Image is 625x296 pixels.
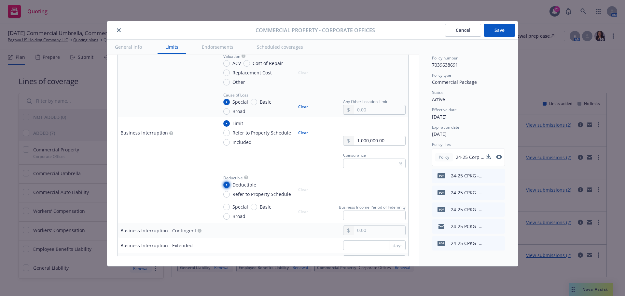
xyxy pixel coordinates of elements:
[120,242,193,249] div: Business Interruption - Extended
[243,60,250,67] input: Cost of Repair
[432,62,458,68] span: 7039638691
[294,102,312,111] button: Clear
[451,240,483,247] div: 24-25 CPKG - Add Acquiom Agency Services LLC as LLP.pdf
[232,129,291,136] span: Refer to Property Schedule
[232,213,245,220] span: Broad
[158,40,186,54] button: Limits
[432,142,451,147] span: Policy files
[232,69,272,76] span: Replacement Cost
[343,152,366,158] span: Coinsurance
[432,96,445,102] span: Active
[496,223,502,230] button: preview file
[432,55,458,61] span: Policy number
[232,139,252,146] span: Included
[223,191,230,198] input: Refer to Property Schedule
[432,107,457,112] span: Effective date
[223,175,243,181] span: Deductible
[496,206,502,213] button: preview file
[223,54,240,59] span: Valuation
[437,207,445,212] span: pdf
[260,98,271,105] span: Basic
[437,241,445,246] span: pdf
[339,204,406,210] span: Business Income Period of Indemnity
[256,26,375,34] span: Commercial Property - Corporate Offices
[432,124,459,130] span: Expiration date
[432,90,443,95] span: Status
[486,206,491,213] button: download file
[437,190,445,195] span: pdf
[354,256,405,265] input: 0.00
[354,105,405,114] input: 0.00
[451,223,483,230] div: 24-25 PCKG - Add AI for Acquiom - RUSH Req to CNA.msg
[294,128,312,137] button: Clear
[251,99,257,105] input: Basic
[432,131,447,137] span: [DATE]
[399,160,403,167] span: %
[496,155,502,159] button: preview file
[496,189,502,197] button: preview file
[223,99,230,105] input: Special
[486,189,491,197] button: download file
[223,70,230,76] input: Replacement Cost
[232,60,241,67] span: ACV
[445,24,481,37] button: Cancel
[486,153,491,161] button: download file
[251,204,257,210] input: Basic
[107,40,150,54] button: General info
[437,154,451,160] span: Policy
[432,72,451,78] span: Policy type
[456,154,486,161] span: 24-25 Corp PKG (Prop & GL) - CNA.pdf
[115,26,123,34] button: close
[223,130,230,136] input: Refer to Property Schedule
[451,172,483,179] div: 24-25 CPKG - ENDT - Update ANI Schedule .pdf
[354,226,405,235] input: 0.00
[232,108,245,115] span: Broad
[486,172,491,180] button: download file
[484,24,515,37] button: Save
[223,213,230,220] input: Broad
[223,60,230,67] input: ACV
[232,98,248,105] span: Special
[223,92,248,98] span: Cause of Loss
[343,99,387,104] span: Any Other Location Limit
[223,79,230,85] input: Other
[223,139,230,146] input: Included
[253,60,283,67] span: Cost of Repair
[496,172,502,180] button: preview file
[496,153,502,161] button: preview file
[120,129,168,136] div: Business Interruption
[249,40,311,54] button: Scheduled coverages
[486,223,491,230] button: download file
[260,203,271,210] span: Basic
[223,204,230,210] input: Special
[432,114,447,120] span: [DATE]
[232,181,256,188] span: Deductible
[232,191,291,198] span: Refer to Property Schedule
[486,154,491,159] button: download file
[194,40,241,54] button: Endorsements
[486,239,491,247] button: download file
[232,120,243,127] span: Limit
[432,79,477,85] span: Commercial Package
[223,182,230,188] input: Deductible
[393,242,403,249] span: days
[232,79,245,85] span: Other
[232,203,248,210] span: Special
[354,136,405,145] input: 0.00
[120,227,196,234] div: Business Interruption - Contingent
[451,189,483,196] div: 24-25 CPKG - ENDT - Add 30 Day NOC - [GEOGRAPHIC_DATA]pdf
[496,239,502,247] button: preview file
[223,120,230,127] input: Limit
[437,173,445,178] span: pdf
[223,108,230,115] input: Broad
[451,206,483,213] div: 24-25 CPKG - ENDT - Add [STREET_ADDRESS]pdf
